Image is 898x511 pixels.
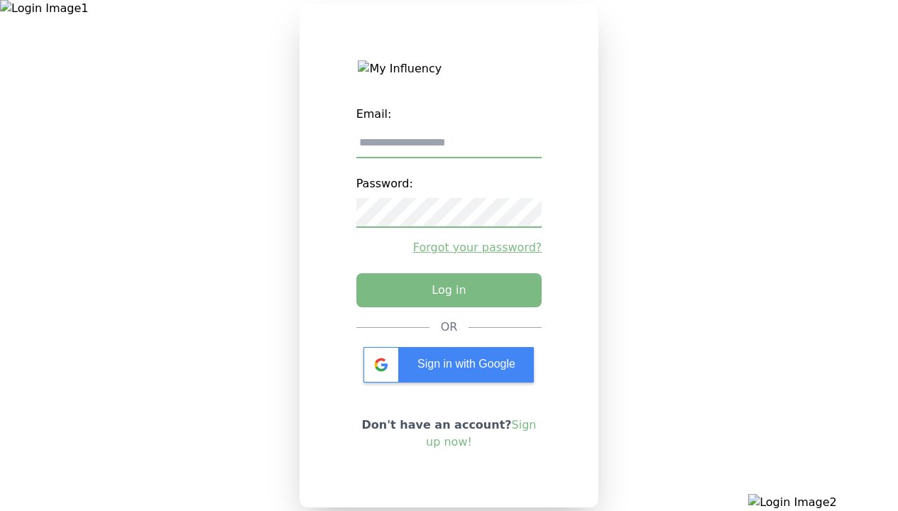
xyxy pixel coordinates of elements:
[441,319,458,336] div: OR
[748,494,898,511] img: Login Image2
[356,417,542,451] p: Don't have an account?
[358,60,540,77] img: My Influency
[356,170,542,198] label: Password:
[356,273,542,307] button: Log in
[356,100,542,128] label: Email:
[356,239,542,256] a: Forgot your password?
[417,358,515,370] span: Sign in with Google
[363,347,534,383] div: Sign in with Google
